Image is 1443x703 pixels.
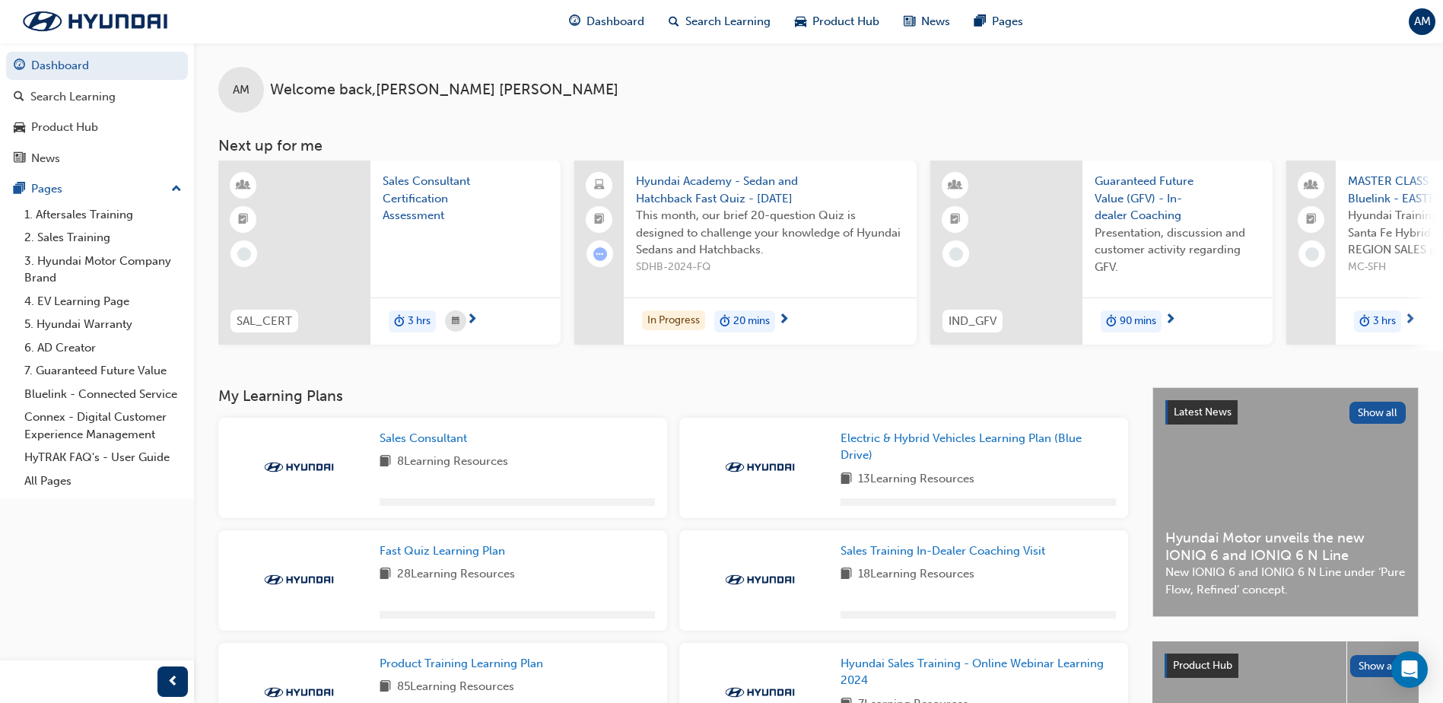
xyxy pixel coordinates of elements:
[783,6,892,37] a: car-iconProduct Hub
[1174,406,1232,418] span: Latest News
[720,312,730,332] span: duration-icon
[30,88,116,106] div: Search Learning
[14,59,25,73] span: guage-icon
[733,313,770,330] span: 20 mins
[841,470,852,489] span: book-icon
[778,313,790,327] span: next-icon
[1095,173,1260,224] span: Guaranteed Future Value (GFV) - In-dealer Coaching
[194,137,1443,154] h3: Next up for me
[594,176,605,196] span: laptop-icon
[841,431,1082,463] span: Electric & Hybrid Vehicles Learning Plan (Blue Drive)
[270,81,618,99] span: Welcome back , [PERSON_NAME] [PERSON_NAME]
[858,470,974,489] span: 13 Learning Resources
[1306,210,1317,230] span: booktick-icon
[1165,564,1406,598] span: New IONIQ 6 and IONIQ 6 N Line under ‘Pure Flow, Refined’ concept.
[218,161,561,345] a: SAL_CERTSales Consultant Certification Assessmentduration-icon3 hrs
[1165,400,1406,425] a: Latest NewsShow all
[380,453,391,472] span: book-icon
[921,13,950,30] span: News
[452,312,459,331] span: calendar-icon
[1306,176,1317,196] span: people-icon
[685,13,771,30] span: Search Learning
[1173,659,1232,672] span: Product Hub
[718,685,802,700] img: Trak
[14,121,25,135] span: car-icon
[1305,247,1319,261] span: learningRecordVerb_NONE-icon
[380,430,473,447] a: Sales Consultant
[238,210,249,230] span: booktick-icon
[1359,312,1370,332] span: duration-icon
[233,81,250,99] span: AM
[557,6,656,37] a: guage-iconDashboard
[1350,655,1407,677] button: Show all
[1120,313,1156,330] span: 90 mins
[593,247,607,261] span: learningRecordVerb_ATTEMPT-icon
[1349,402,1406,424] button: Show all
[171,180,182,199] span: up-icon
[167,673,179,692] span: prev-icon
[795,12,806,31] span: car-icon
[18,383,188,406] a: Bluelink - Connected Service
[669,12,679,31] span: search-icon
[8,5,183,37] img: Trak
[841,544,1045,558] span: Sales Training In-Dealer Coaching Visit
[586,13,644,30] span: Dashboard
[1165,654,1406,678] a: Product HubShow all
[992,13,1023,30] span: Pages
[594,210,605,230] span: booktick-icon
[1165,530,1406,564] span: Hyundai Motor unveils the new IONIQ 6 and IONIQ 6 N Line
[397,678,514,697] span: 85 Learning Resources
[950,210,961,230] span: booktick-icon
[962,6,1035,37] a: pages-iconPages
[257,685,341,700] img: Trak
[950,176,961,196] span: learningResourceType_INSTRUCTOR_LED-icon
[6,113,188,142] a: Product Hub
[1391,651,1428,688] div: Open Intercom Messenger
[218,387,1128,405] h3: My Learning Plans
[380,657,543,670] span: Product Training Learning Plan
[397,565,515,584] span: 28 Learning Resources
[14,183,25,196] span: pages-icon
[18,290,188,313] a: 4. EV Learning Page
[18,446,188,469] a: HyTRAK FAQ's - User Guide
[18,359,188,383] a: 7. Guaranteed Future Value
[383,173,548,224] span: Sales Consultant Certification Assessment
[841,542,1051,560] a: Sales Training In-Dealer Coaching Visit
[1409,8,1435,35] button: AM
[718,572,802,587] img: Trak
[380,431,467,445] span: Sales Consultant
[1095,224,1260,276] span: Presentation, discussion and customer activity regarding GFV.
[237,247,251,261] span: learningRecordVerb_NONE-icon
[1404,313,1416,327] span: next-icon
[569,12,580,31] span: guage-icon
[892,6,962,37] a: news-iconNews
[237,313,292,330] span: SAL_CERT
[238,176,249,196] span: learningResourceType_INSTRUCTOR_LED-icon
[6,52,188,80] a: Dashboard
[14,152,25,166] span: news-icon
[31,180,62,198] div: Pages
[257,572,341,587] img: Trak
[858,565,974,584] span: 18 Learning Resources
[949,313,996,330] span: IND_GFV
[6,49,188,175] button: DashboardSearch LearningProduct HubNews
[257,460,341,475] img: Trak
[18,313,188,336] a: 5. Hyundai Warranty
[1106,312,1117,332] span: duration-icon
[1152,387,1419,617] a: Latest NewsShow allHyundai Motor unveils the new IONIQ 6 and IONIQ 6 N LineNew IONIQ 6 and IONIQ ...
[14,91,24,104] span: search-icon
[1414,13,1431,30] span: AM
[6,83,188,111] a: Search Learning
[6,175,188,203] button: Pages
[656,6,783,37] a: search-iconSearch Learning
[574,161,917,345] a: Hyundai Academy - Sedan and Hatchback Fast Quiz - [DATE]This month, our brief 20-question Quiz is...
[636,259,904,276] span: SDHB-2024-FQ
[31,119,98,136] div: Product Hub
[841,430,1116,464] a: Electric & Hybrid Vehicles Learning Plan (Blue Drive)
[397,453,508,472] span: 8 Learning Resources
[18,226,188,250] a: 2. Sales Training
[949,247,963,261] span: learningRecordVerb_NONE-icon
[841,565,852,584] span: book-icon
